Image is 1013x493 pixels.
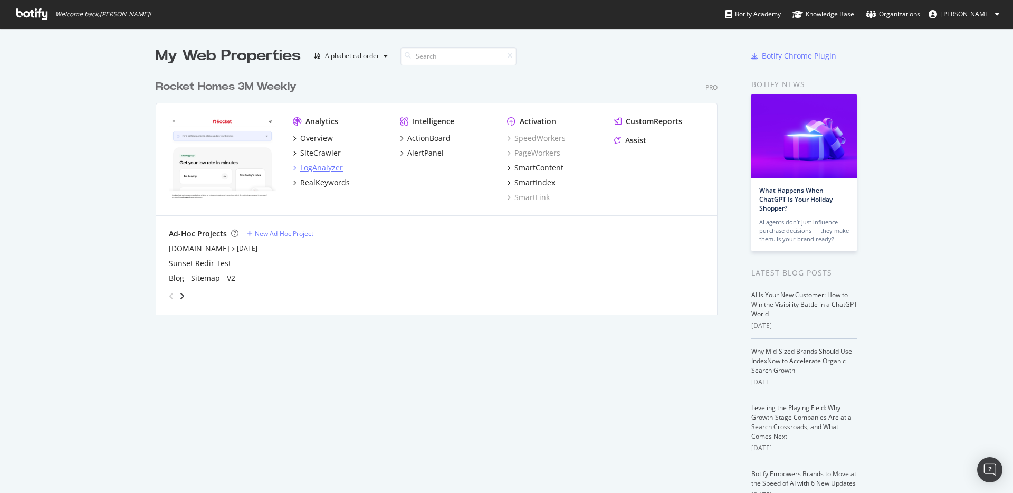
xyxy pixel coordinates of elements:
button: [PERSON_NAME] [920,6,1008,23]
a: Botify Chrome Plugin [751,51,836,61]
a: PageWorkers [507,148,560,158]
div: [DATE] [751,443,857,453]
div: Pro [705,83,718,92]
div: Knowledge Base [792,9,854,20]
div: Open Intercom Messenger [977,457,1002,482]
div: Activation [520,116,556,127]
div: SiteCrawler [300,148,341,158]
div: Organizations [866,9,920,20]
a: ActionBoard [400,133,451,144]
a: Blog - Sitemap - V2 [169,273,235,283]
a: RealKeywords [293,177,350,188]
a: SiteCrawler [293,148,341,158]
div: CustomReports [626,116,682,127]
a: Assist [614,135,646,146]
div: ActionBoard [407,133,451,144]
a: New Ad-Hoc Project [247,229,313,238]
a: SmartContent [507,163,563,173]
a: Rocket Homes 3M Weekly [156,79,301,94]
img: www.rocket.com [169,116,276,202]
a: AI Is Your New Customer: How to Win the Visibility Battle in a ChatGPT World [751,290,857,318]
a: LogAnalyzer [293,163,343,173]
a: AlertPanel [400,148,444,158]
div: [DATE] [751,377,857,387]
a: [DATE] [237,244,257,253]
div: Intelligence [413,116,454,127]
div: New Ad-Hoc Project [255,229,313,238]
a: SmartIndex [507,177,555,188]
div: SmartIndex [514,177,555,188]
div: grid [156,67,726,315]
div: Botify Academy [725,9,781,20]
a: Overview [293,133,333,144]
div: Latest Blog Posts [751,267,857,279]
span: Welcome back, [PERSON_NAME] ! [55,10,151,18]
div: Overview [300,133,333,144]
div: AI agents don’t just influence purchase decisions — they make them. Is your brand ready? [759,218,849,243]
div: Botify Chrome Plugin [762,51,836,61]
div: SmartContent [514,163,563,173]
input: Search [400,47,517,65]
div: RealKeywords [300,177,350,188]
div: My Web Properties [156,45,301,67]
button: Alphabetical order [309,48,392,64]
div: AlertPanel [407,148,444,158]
a: CustomReports [614,116,682,127]
div: angle-right [178,291,186,301]
a: SmartLink [507,192,550,203]
a: Why Mid-Sized Brands Should Use IndexNow to Accelerate Organic Search Growth [751,347,852,375]
a: What Happens When ChatGPT Is Your Holiday Shopper? [759,186,833,213]
a: [DOMAIN_NAME] [169,243,230,254]
div: Rocket Homes 3M Weekly [156,79,297,94]
div: angle-left [165,288,178,305]
a: Botify Empowers Brands to Move at the Speed of AI with 6 New Updates [751,469,856,488]
img: What Happens When ChatGPT Is Your Holiday Shopper? [751,94,857,178]
div: Botify news [751,79,857,90]
div: [DATE] [751,321,857,330]
a: Sunset Redir Test [169,258,231,269]
div: Assist [625,135,646,146]
div: Alphabetical order [325,53,379,59]
div: LogAnalyzer [300,163,343,173]
span: Bharat Kuncharavelu [941,10,991,18]
div: Analytics [305,116,338,127]
div: Ad-Hoc Projects [169,229,227,239]
a: Leveling the Playing Field: Why Growth-Stage Companies Are at a Search Crossroads, and What Comes... [751,403,852,441]
a: SpeedWorkers [507,133,566,144]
